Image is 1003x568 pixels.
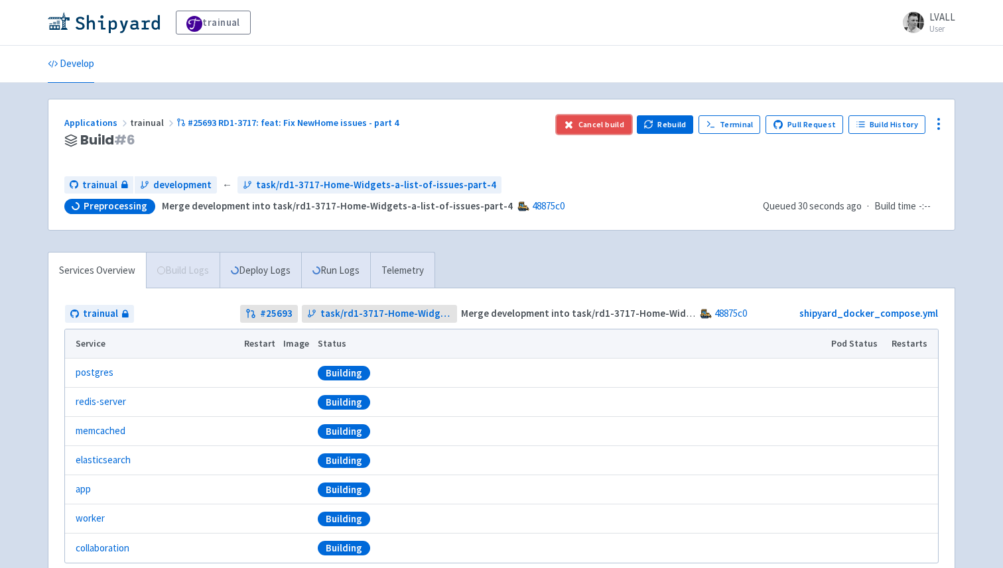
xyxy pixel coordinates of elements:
div: Building [318,395,370,410]
span: task/rd1-3717-Home-Widgets-a-list-of-issues-part-4 [320,306,452,321]
a: elasticsearch [76,453,131,468]
small: User [929,25,955,33]
th: Service [65,329,239,359]
span: development [153,178,212,193]
time: 30 seconds ago [798,199,862,212]
strong: Merge development into task/rd1-3717-Home-Widgets-a-list-of-issues-part-4 [461,307,812,319]
span: Queued [763,199,862,212]
img: Shipyard logo [48,12,160,33]
a: Telemetry [370,253,435,289]
button: Rebuild [637,115,694,134]
a: Terminal [699,115,760,134]
a: memcached [76,424,125,439]
a: shipyard_docker_compose.yml [799,307,938,319]
button: Cancel build [557,115,632,134]
a: Deploy Logs [220,253,301,289]
span: LVALL [929,11,955,23]
a: worker [76,511,105,526]
a: LVALL User [895,12,955,33]
a: task/rd1-3717-Home-Widgets-a-list-of-issues-part-4 [237,176,501,194]
a: app [76,482,91,497]
span: -:-- [919,199,931,214]
th: Status [314,329,827,359]
div: Building [318,512,370,526]
a: 48875c0 [532,199,565,212]
a: #25693 [240,305,298,323]
strong: Merge development into task/rd1-3717-Home-Widgets-a-list-of-issues-part-4 [162,199,513,212]
span: Build [80,133,135,148]
span: trainual [82,178,117,193]
th: Pod Status [827,329,888,359]
th: Restart [239,329,279,359]
span: task/rd1-3717-Home-Widgets-a-list-of-issues-part-4 [256,178,496,193]
div: Building [318,424,370,439]
a: Run Logs [301,253,370,289]
a: Pull Request [766,115,843,134]
a: trainual [64,176,133,194]
span: Preprocessing [84,199,147,213]
div: Building [318,541,370,555]
a: #25693 RD1-3717: feat: Fix NewHome issues - part 4 [176,117,401,129]
th: Image [279,329,314,359]
span: trainual [130,117,176,129]
span: ← [222,178,232,193]
a: task/rd1-3717-Home-Widgets-a-list-of-issues-part-4 [302,305,458,323]
a: trainual [176,11,251,34]
a: Build History [848,115,925,134]
span: Build time [874,199,916,214]
a: development [135,176,217,194]
a: Services Overview [48,253,146,289]
span: # 6 [114,131,135,149]
a: 48875c0 [714,307,747,319]
div: · [763,199,939,214]
div: Building [318,483,370,497]
a: redis-server [76,394,126,410]
div: Building [318,453,370,468]
a: Applications [64,117,130,129]
strong: # 25693 [260,306,293,321]
a: collaboration [76,541,129,556]
a: postgres [76,365,113,380]
a: Develop [48,46,94,83]
a: trainual [65,305,134,323]
th: Restarts [888,329,938,359]
div: Building [318,366,370,380]
span: trainual [83,306,118,321]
